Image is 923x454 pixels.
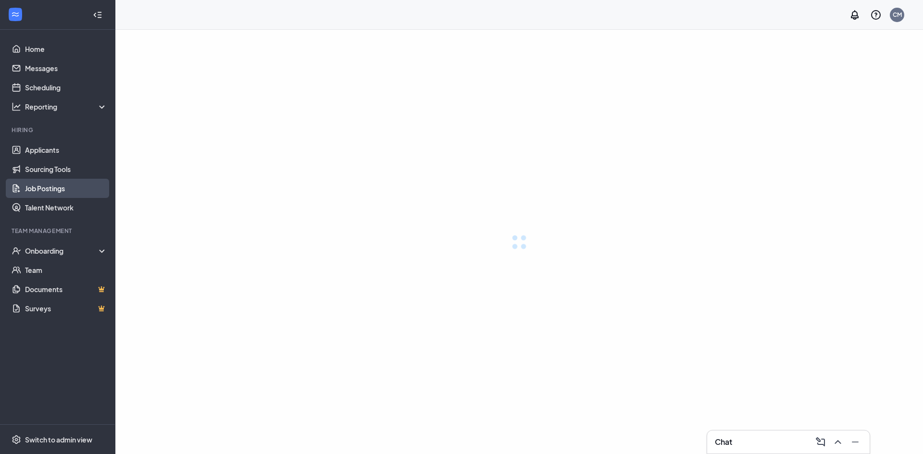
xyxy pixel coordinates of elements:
[93,10,102,20] svg: Collapse
[832,436,844,448] svg: ChevronUp
[847,434,862,450] button: Minimize
[25,39,107,59] a: Home
[25,299,107,318] a: SurveysCrown
[812,434,827,450] button: ComposeMessage
[815,436,826,448] svg: ComposeMessage
[12,102,21,111] svg: Analysis
[25,78,107,97] a: Scheduling
[25,59,107,78] a: Messages
[25,260,107,280] a: Team
[12,126,105,134] div: Hiring
[25,160,107,179] a: Sourcing Tools
[11,10,20,19] svg: WorkstreamLogo
[25,140,107,160] a: Applicants
[715,437,732,447] h3: Chat
[829,434,845,450] button: ChevronUp
[849,9,861,21] svg: Notifications
[12,246,21,256] svg: UserCheck
[893,11,902,19] div: CM
[25,280,107,299] a: DocumentsCrown
[849,436,861,448] svg: Minimize
[25,246,108,256] div: Onboarding
[25,435,92,444] div: Switch to admin view
[25,102,108,111] div: Reporting
[870,9,882,21] svg: QuestionInfo
[25,198,107,217] a: Talent Network
[12,435,21,444] svg: Settings
[25,179,107,198] a: Job Postings
[12,227,105,235] div: Team Management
